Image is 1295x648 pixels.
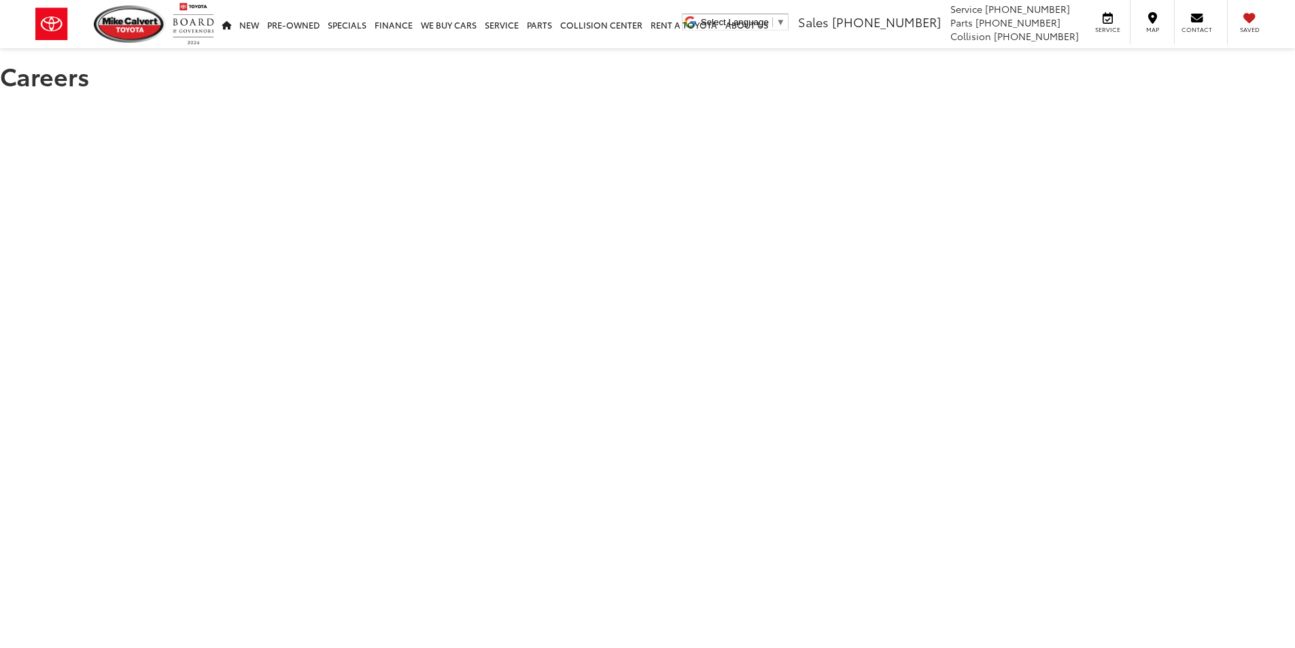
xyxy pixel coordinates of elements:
span: Sales [798,13,829,31]
span: [PHONE_NUMBER] [975,16,1060,29]
span: [PHONE_NUMBER] [994,29,1079,43]
span: Contact [1181,25,1212,34]
img: Mike Calvert Toyota [94,5,166,43]
span: ▼ [776,17,785,27]
span: Service [950,2,982,16]
span: [PHONE_NUMBER] [832,13,941,31]
span: Service [1092,25,1123,34]
span: Collision [950,29,991,43]
span: ​ [772,17,773,27]
span: Map [1137,25,1167,34]
span: [PHONE_NUMBER] [985,2,1070,16]
span: Saved [1234,25,1264,34]
span: Parts [950,16,973,29]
